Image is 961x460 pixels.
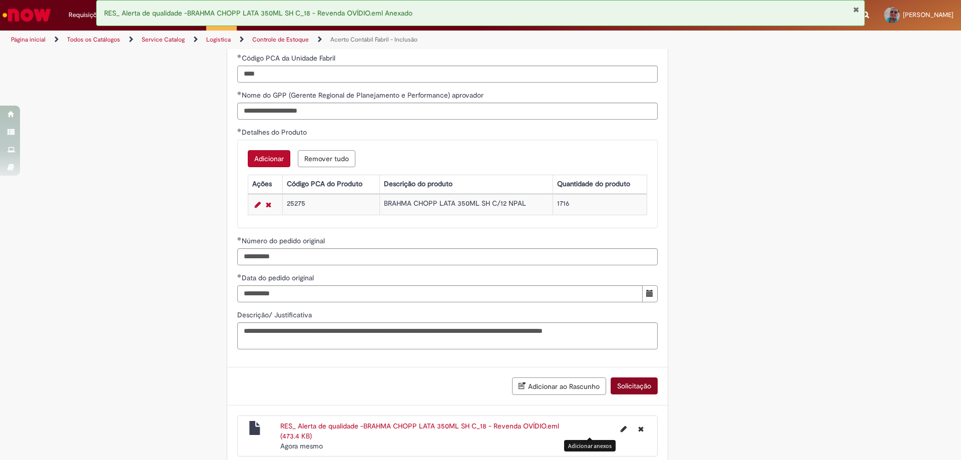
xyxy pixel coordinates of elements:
[263,199,274,211] a: Remover linha 1
[242,273,316,282] span: Data do pedido original
[242,91,486,100] span: Nome do GPP (Gerente Regional de Planejamento e Performance) aprovador
[553,194,647,215] td: 1716
[330,36,417,44] a: Acerto Contábil Fabril - Inclusão
[853,6,859,14] button: Fechar Notificação
[237,285,643,302] input: Data do pedido original 24 July 2025 Thursday
[632,421,650,437] button: Excluir RES_ Alerta de qualidade -BRAHMA CHOPP LATA 350ML SH C_18 - Revenda OVÍDIO.eml
[379,194,553,215] td: BRAHMA CHOPP LATA 350ML SH C/12 NPAL
[564,440,616,451] div: Adicionar anexos
[298,150,355,167] button: Remove all rows for Detalhes do Produto
[237,274,242,278] span: Obrigatório Preenchido
[8,31,633,49] ul: Trilhas de página
[237,128,242,132] span: Obrigatório Preenchido
[283,175,379,193] th: Código PCA do Produto
[1,5,53,25] img: ServiceNow
[248,175,282,193] th: Ações
[615,421,633,437] button: Editar nome de arquivo RES_ Alerta de qualidade -BRAHMA CHOPP LATA 350ML SH C_18 - Revenda OVÍDIO...
[280,441,323,450] span: Agora mesmo
[69,10,104,20] span: Requisições
[237,91,242,95] span: Obrigatório Preenchido
[237,248,658,265] input: Número do pedido original
[280,421,559,440] a: RES_ Alerta de qualidade -BRAHMA CHOPP LATA 350ML SH C_18 - Revenda OVÍDIO.eml (473.4 KB)
[242,54,337,63] span: Código PCA da Unidade Fabril
[237,237,242,241] span: Obrigatório Preenchido
[280,441,323,450] time: 30/09/2025 14:40:05
[237,310,314,319] span: Descrição/ Justificativa
[237,54,242,58] span: Obrigatório Preenchido
[104,9,412,18] span: RES_ Alerta de qualidade -BRAHMA CHOPP LATA 350ML SH C_18 - Revenda OVÍDIO.eml Anexado
[642,285,658,302] button: Mostrar calendário para Data do pedido original
[242,128,309,137] span: Detalhes do Produto
[67,36,120,44] a: Todos os Catálogos
[252,36,309,44] a: Controle de Estoque
[611,377,658,394] button: Solicitação
[553,175,647,193] th: Quantidade do produto
[237,66,658,83] input: Código PCA da Unidade Fabril
[248,150,290,167] button: Add a row for Detalhes do Produto
[206,36,231,44] a: Logistica
[11,36,46,44] a: Página inicial
[283,194,379,215] td: 25275
[237,322,658,349] textarea: Descrição/ Justificativa
[142,36,185,44] a: Service Catalog
[512,377,606,395] button: Adicionar ao Rascunho
[242,236,327,245] span: Número do pedido original
[252,199,263,211] a: Editar Linha 1
[379,175,553,193] th: Descrição do produto
[903,11,953,19] span: [PERSON_NAME]
[237,103,658,120] input: Nome do GPP (Gerente Regional de Planejamento e Performance) aprovador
